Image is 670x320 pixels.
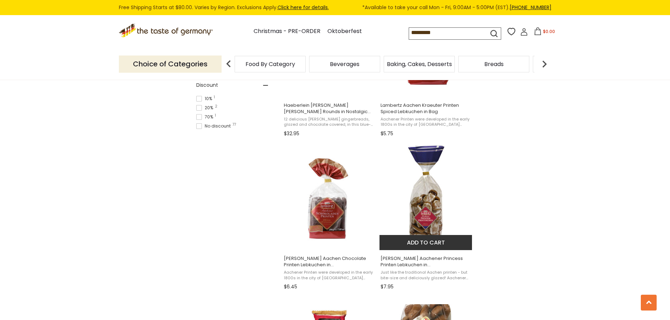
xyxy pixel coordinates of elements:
a: [PHONE_NUMBER] [510,4,551,11]
span: 2 [215,105,217,108]
span: $6.45 [284,283,297,290]
span: 77 [232,123,236,126]
span: Haeberlein [PERSON_NAME] [PERSON_NAME] Rounds in Nostalgic Blue Gift Tin Case, 5.3 oz [284,102,375,115]
span: Lambertz Aachen Kraeuter Printen Spiced Lebkuchen in Bag [381,102,472,115]
span: $0.00 [543,28,555,34]
button: Add to cart [379,235,472,250]
span: 20% [196,105,215,111]
div: Free Shipping Starts at $80.00. Varies by Region. Exclusions Apply. [119,4,551,12]
span: 70% [196,114,215,120]
a: Christmas - PRE-ORDER [254,27,320,36]
a: Food By Category [245,61,295,67]
span: $5.75 [381,130,393,137]
p: Choice of Categories [119,55,222,73]
img: previous arrow [222,57,236,71]
span: Aachener Printen were developed in the early 1800s in the city of [GEOGRAPHIC_DATA] ([GEOGRAPHIC_... [284,270,375,281]
a: Breads [484,61,504,67]
a: Lambertz Aachener Princess Printen Lebkuchen in Bag [379,145,473,292]
a: Click here for details. [277,4,329,11]
span: 12 delicious [PERSON_NAME] gingerbreads, glazed and chocolate covered, in this blue-golden, evoca... [284,117,375,128]
span: 1 [215,114,216,117]
span: 1 [214,96,215,99]
span: [PERSON_NAME] Aachener Princess Printen Lebkuchen in [GEOGRAPHIC_DATA] [381,255,472,268]
span: Discount [196,81,218,89]
span: No discount [196,123,233,129]
img: Lambertz Aachen "Chocolate Printen "Lebkuchen in Bag [283,151,376,244]
span: 10% [196,96,214,102]
span: [PERSON_NAME] Aachen Chocolate Printen Lebkuchen in [GEOGRAPHIC_DATA] [284,255,375,268]
a: Oktoberfest [327,27,362,36]
span: Aachener Printen were developed in the early 1800s in the city of [GEOGRAPHIC_DATA] ([GEOGRAPHIC_... [381,117,472,128]
span: *Available to take your call Mon - Fri, 9:00AM - 5:00PM (EST). [362,4,551,12]
span: $7.95 [381,283,394,290]
a: Baking, Cakes, Desserts [387,61,452,67]
span: $32.95 [284,130,299,137]
img: Lambertz Aachen Mini Princess Printen Lebkuchen in Bag [408,145,445,250]
a: Beverages [330,61,359,67]
span: Just like the traditional Aachen printen - but bite-size and deliciously glazed! Aachener Printen... [381,270,472,281]
img: next arrow [537,57,551,71]
button: $0.00 [529,27,559,38]
a: Lambertz Aachen Chocolate Printen Lebkuchen in Bag [283,145,376,292]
